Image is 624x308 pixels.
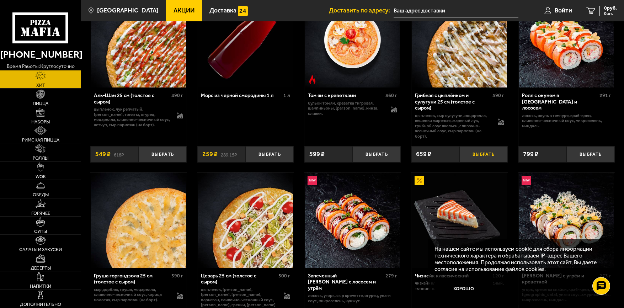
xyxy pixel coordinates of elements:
p: цыпленок, лук репчатый, [PERSON_NAME], томаты, огурец, моцарелла, сливочно-чесночный соус, кетчуп... [94,107,170,128]
img: Новинка [522,176,531,185]
span: 360 г [385,92,397,99]
a: Цезарь 25 см (толстое с сыром) [197,172,294,268]
span: 390 г [171,273,183,279]
span: Роллы [33,156,48,160]
span: 0 шт. [604,11,617,16]
span: Римская пицца [22,138,59,142]
span: 799 ₽ [523,151,538,157]
div: Том ям с креветками [308,92,384,99]
span: 599 ₽ [309,151,325,157]
span: 0 руб. [604,6,617,11]
span: Десерты [31,266,51,270]
span: Пицца [33,101,48,106]
span: WOK [36,174,46,179]
div: Цезарь 25 см (толстое с сыром) [201,273,277,285]
img: Чизкейк классический [412,172,507,268]
p: Чизкейк классический, топпинг шоколадный, топпинг клубничный. [415,281,504,291]
p: лосось, окунь в темпуре, краб-крем, сливочно-чесночный соус, микрозелень, миндаль. [522,113,611,129]
div: Запеченный [PERSON_NAME] с лососем и угрём [308,273,384,292]
span: 279 г [385,273,397,279]
span: Доставка [209,7,236,14]
s: 289.15 ₽ [221,151,237,157]
span: 659 ₽ [416,151,431,157]
span: 549 ₽ [95,151,111,157]
img: 15daf4d41897b9f0e9f617042186c801.svg [238,6,247,16]
span: 500 г [278,273,290,279]
input: Ваш адрес доставки [394,4,518,17]
img: Новинка [308,176,317,185]
span: [GEOGRAPHIC_DATA] [97,7,159,14]
img: Цезарь 25 см (толстое с сыром) [198,172,293,268]
span: 590 г [492,92,504,99]
span: Доставить по адресу: [329,7,394,14]
img: Груша горгондзола 25 см (толстое с сыром) [91,172,186,268]
button: Выбрать [566,146,615,162]
img: Акционный [415,176,424,185]
span: 291 г [599,92,611,99]
span: 490 г [171,92,183,99]
span: Салаты и закуски [19,247,62,252]
a: АкционныйЧизкейк классический [411,172,508,268]
a: НовинкаЗапеченный ролл Гурмэ с лососем и угрём [304,172,401,268]
span: Супы [34,229,47,234]
span: Наборы [31,120,50,124]
s: 618 ₽ [114,151,124,157]
p: лосось, угорь, Сыр креметте, огурец, унаги соус, микрозелень, кунжут. [308,293,397,303]
span: 259 ₽ [202,151,218,157]
p: На нашем сайте мы используем cookie для сбора информации технического характера и обрабатываем IP... [434,246,604,273]
div: Аль-Шам 25 см (толстое с сыром) [94,92,170,105]
img: Острое блюдо [308,75,317,84]
span: Дополнительно [20,302,61,307]
button: Выбрать [459,146,508,162]
img: Ролл Калипсо с угрём и креветкой [519,172,614,268]
div: Ролл с окунем в [GEOGRAPHIC_DATA] и лососем [522,92,598,111]
div: Грибная с цыплёнком и сулугуни 25 см (толстое с сыром) [415,92,491,111]
span: Обеды [33,192,49,197]
div: Чизкейк классический [415,273,491,279]
div: Груша горгондзола 25 см (толстое с сыром) [94,273,170,285]
a: НовинкаРолл Калипсо с угрём и креветкой [518,172,615,268]
button: Выбрать [139,146,187,162]
span: Горячее [31,211,50,216]
p: цыпленок, сыр сулугуни, моцарелла, вешенки жареные, жареный лук, грибной соус Жюльен, сливочно-че... [415,113,491,139]
button: Выбрать [353,146,401,162]
span: Войти [555,7,572,14]
button: Хорошо [434,279,493,298]
img: Запеченный ролл Гурмэ с лососем и угрём [305,172,400,268]
span: Хит [36,83,45,87]
div: Морс из черной смородины 1 л [201,92,282,99]
span: 1 л [283,92,290,99]
a: Груша горгондзола 25 см (толстое с сыром) [90,172,187,268]
p: сыр дорблю, груша, моцарелла, сливочно-чесночный соус, корица молотая, сыр пармезан (на борт). [94,287,170,303]
button: Выбрать [246,146,294,162]
span: Акции [174,7,194,14]
span: Напитки [30,284,51,288]
p: бульон том ям, креветка тигровая, шампиньоны, [PERSON_NAME], кинза, сливки. [308,101,384,116]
